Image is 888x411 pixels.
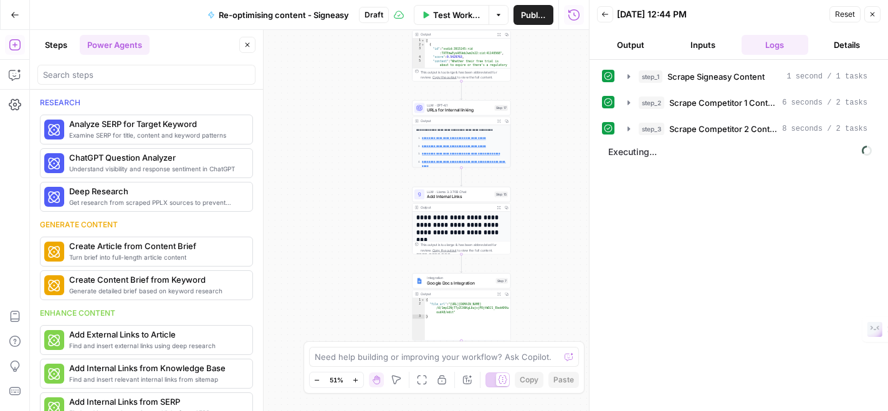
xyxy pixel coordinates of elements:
[69,328,242,341] span: Add External Links to Article
[515,372,543,388] button: Copy
[413,39,425,43] div: 1
[69,395,242,408] span: Add Internal Links from SERP
[813,35,881,55] button: Details
[782,123,867,135] span: 8 seconds / 2 tasks
[414,5,489,25] button: Test Workflow
[520,374,538,385] span: Copy
[461,168,462,186] g: Edge from step_17 to step_15
[427,275,493,280] span: Integration
[69,362,242,374] span: Add Internal Links from Knowledge Base
[421,205,493,210] div: Output
[620,67,875,87] button: 1 second / 1 tasks
[639,70,662,83] span: step_1
[200,5,356,25] button: Re-optimising content - Signeasy
[786,71,867,82] span: 1 second / 1 tasks
[69,185,242,197] span: Deep Research
[427,103,492,108] span: LLM · GPT-4.1
[495,105,508,111] div: Step 17
[496,278,508,283] div: Step 7
[69,151,242,164] span: ChatGPT Question Analyzer
[553,374,574,385] span: Paste
[40,97,253,108] div: Research
[620,119,875,139] button: 8 seconds / 2 tasks
[413,302,425,314] div: 2
[421,32,493,37] div: Output
[421,242,508,252] div: This output is too large & has been abbreviated for review. to view the full content.
[413,47,425,55] div: 3
[669,97,777,109] span: Scrape Competitor 1 Content
[40,308,253,319] div: Enhance content
[69,341,242,351] span: Find and insert external links using deep research
[669,123,777,135] span: Scrape Competitor 2 Content
[782,97,867,108] span: 6 seconds / 2 tasks
[412,14,510,81] div: Output[ { "id":"vsdid:3915145:rid :TXTEmwEyoAEUebJwmJn22:cid:41148568", "score":0.5429763, "conte...
[69,164,242,174] span: Understand visibility and response sentiment in ChatGPT
[413,55,425,60] div: 4
[597,35,664,55] button: Output
[427,189,492,194] span: LLM · Llama 3.3 70B Chat
[69,130,242,140] span: Examine SERP for title, content and keyword patterns
[742,35,809,55] button: Logs
[416,278,423,284] img: Instagram%20post%20-%201%201.png
[413,314,425,319] div: 3
[495,192,508,197] div: Step 15
[69,273,242,286] span: Create Content Brief from Keyword
[521,9,546,21] span: Publish
[421,291,493,296] div: Output
[667,70,765,83] span: Scrape Signeasy Content
[639,123,664,135] span: step_3
[412,273,510,341] div: IntegrationGoogle Docs IntegrationStep 7Output{ "file_url":"[URL][DOMAIN_NAME] /d/1mp12NjTTyZCX6K...
[69,240,242,252] span: Create Article from Content Brief
[69,197,242,207] span: Get research from scraped PPLX sources to prevent source [MEDICAL_DATA]
[639,97,664,109] span: step_2
[421,298,425,303] span: Toggle code folding, rows 1 through 3
[433,9,481,21] span: Test Workflow
[69,374,242,384] span: Find and insert relevant internal links from sitemap
[432,75,457,79] span: Copy the output
[835,9,855,20] span: Reset
[80,35,150,55] button: Power Agents
[421,43,425,47] span: Toggle code folding, rows 2 through 6
[461,254,462,273] g: Edge from step_15 to step_7
[669,35,737,55] button: Inputs
[620,93,875,113] button: 6 seconds / 2 tasks
[40,219,253,230] div: Generate content
[37,35,75,55] button: Steps
[330,375,343,385] span: 51%
[365,9,383,21] span: Draft
[432,248,457,252] span: Copy the output
[69,118,242,130] span: Analyze SERP for Target Keyword
[219,9,349,21] span: Re-optimising content - Signeasy
[421,118,493,123] div: Output
[69,252,242,262] span: Turn brief into full-length article content
[421,39,425,43] span: Toggle code folding, rows 1 through 7
[829,6,861,22] button: Reset
[548,372,579,388] button: Paste
[43,68,250,81] input: Search steps
[513,5,553,25] button: Publish
[421,70,508,80] div: This output is too large & has been abbreviated for review. to view the full content.
[427,194,492,200] span: Add Internal Links
[413,43,425,47] div: 2
[604,142,876,162] span: Executing...
[413,298,425,303] div: 1
[69,286,242,296] span: Generate detailed brief based on keyword research
[461,81,462,100] g: Edge from step_8 to step_17
[427,280,493,286] span: Google Docs Integration
[427,107,492,113] span: URLs for Internal linking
